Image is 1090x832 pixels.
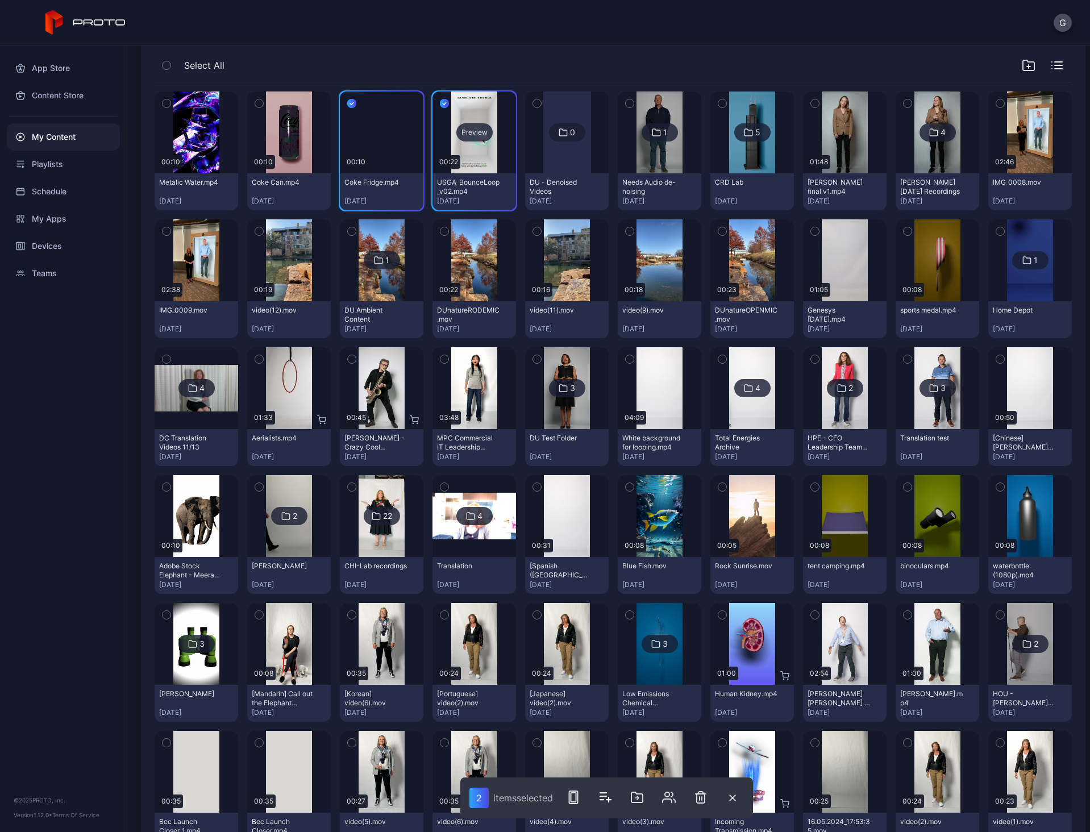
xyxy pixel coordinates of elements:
a: Teams [7,260,120,287]
a: Playlists [7,151,120,178]
a: Schedule [7,178,120,205]
button: Aerialists.mp4[DATE] [247,429,331,466]
div: DC Translation Videos 11/13 [159,434,222,452]
button: binoculars.mp4[DATE] [896,557,979,594]
button: CRD Lab[DATE] [710,173,794,210]
div: Jane final v1.mp4 [808,178,870,196]
div: [DATE] [993,452,1067,461]
div: Metalic Water.mp4 [159,178,222,187]
div: Low Emissions Chemical Standards [622,689,685,708]
a: Content Store [7,82,120,109]
button: CHI-Lab recordings[DATE] [340,557,423,594]
div: [DATE] [344,325,419,334]
div: [DATE] [437,708,511,717]
button: IMG_0009.mov[DATE] [155,301,238,338]
div: Scott Page - Crazy Cool Technology.mp4 [344,434,407,452]
div: Coke Fridge.mp4 [344,178,407,187]
button: [PERSON_NAME] [PERSON_NAME] - Future Self [DATE].mov[DATE] [803,685,887,722]
div: App Store [7,55,120,82]
a: Terms Of Service [52,812,99,818]
div: binoculars.mp4 [900,561,963,571]
div: [DATE] [993,708,1067,717]
div: [DATE] [159,708,234,717]
div: 4 [477,511,482,521]
div: [Chinese] Dante A.I. Intro [993,434,1055,452]
div: [DATE] [159,452,234,461]
div: 2 [848,383,853,393]
div: [Spanish (Argentina)] Proto AV Sync Test.MP4 [530,561,592,580]
button: [Spanish ([GEOGRAPHIC_DATA])] Proto AV Sync Test.MP4[DATE] [525,557,609,594]
button: DU Ambient Content[DATE] [340,301,423,338]
button: DUnatureOPENMIC.mov[DATE] [710,301,794,338]
div: [DATE] [159,325,234,334]
div: [DATE] [900,580,975,589]
button: Adobe Stock Elephant - Meera Test.mp4[DATE] [155,557,238,594]
button: [Korean] video(6).mov[DATE] [340,685,423,722]
div: Rock Sunrise.mov [715,561,777,571]
div: Howard Hughes - Future Self 6-27-24.mov [808,689,870,708]
div: Home Depot [993,306,1055,315]
button: White background for looping.mp4[DATE] [618,429,701,466]
div: [Korean] video(6).mov [344,689,407,708]
div: [DATE] [530,708,604,717]
div: Jane April 2025 Recordings [900,178,963,196]
a: Devices [7,232,120,260]
button: DC Translation Videos 11/13[DATE] [155,429,238,466]
button: [PERSON_NAME][DATE] [247,557,331,594]
button: waterbottle (1080p).mp4[DATE] [988,557,1072,594]
div: [Mandarin] Call out the Elephant Jodi [252,689,314,708]
div: [DATE] [530,325,604,334]
button: DUnatureRODEMIC.mov[DATE] [432,301,516,338]
div: video(9).mov [622,306,685,315]
div: Scott Hologram.mp4 [900,689,963,708]
div: White background for looping.mp4 [622,434,685,452]
div: [DATE] [530,580,604,589]
div: My Content [7,123,120,151]
button: Human Kidney.mp4[DATE] [710,685,794,722]
button: HOU - [PERSON_NAME] test[DATE] [988,685,1072,722]
button: [Portuguese] video(2).mov[DATE] [432,685,516,722]
button: Genesys [DATE].mp4[DATE] [803,301,887,338]
div: [DATE] [622,325,697,334]
div: IMG_0008.mov [993,178,1055,187]
div: 1 [385,255,389,265]
div: CRD Lab [715,178,777,187]
div: [DATE] [715,708,789,717]
div: [DATE] [344,452,419,461]
button: video(12).mov[DATE] [247,301,331,338]
div: 3 [570,383,575,393]
div: item s selected [493,792,553,804]
div: video(5).mov [344,817,407,826]
div: video(4).mov [530,817,592,826]
div: [DATE] [900,452,975,461]
div: [DATE] [437,580,511,589]
div: 4 [199,383,205,393]
div: [DATE] [808,452,882,461]
button: HPE - CFO Leadership Team Breakthrough Lab[DATE] [803,429,887,466]
div: [DATE] [715,452,789,461]
button: Rock Sunrise.mov[DATE] [710,557,794,594]
div: [DATE] [715,325,789,334]
div: [DATE] [622,708,697,717]
div: Adobe Stock Elephant - Meera Test.mp4 [159,561,222,580]
a: My Apps [7,205,120,232]
div: Needs Audio de-noising [622,178,685,196]
button: sports medal.mp4[DATE] [896,301,979,338]
div: [DATE] [993,325,1067,334]
div: [DATE] [715,580,789,589]
div: [DATE] [159,580,234,589]
div: 4 [941,127,946,138]
div: DUnatureRODEMIC.mov [437,306,500,324]
div: 3 [199,639,205,649]
button: [PERSON_NAME] - Crazy Cool Technology.mp4[DATE] [340,429,423,466]
button: IMG_0008.mov[DATE] [988,173,1072,210]
div: [DATE] [252,197,326,206]
button: DU - Denoised Videos[DATE] [525,173,609,210]
div: Blue Fish.mov [622,561,685,571]
div: [DATE] [437,452,511,461]
button: Home Depot[DATE] [988,301,1072,338]
button: Translation test[DATE] [896,429,979,466]
div: video(12).mov [252,306,314,315]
